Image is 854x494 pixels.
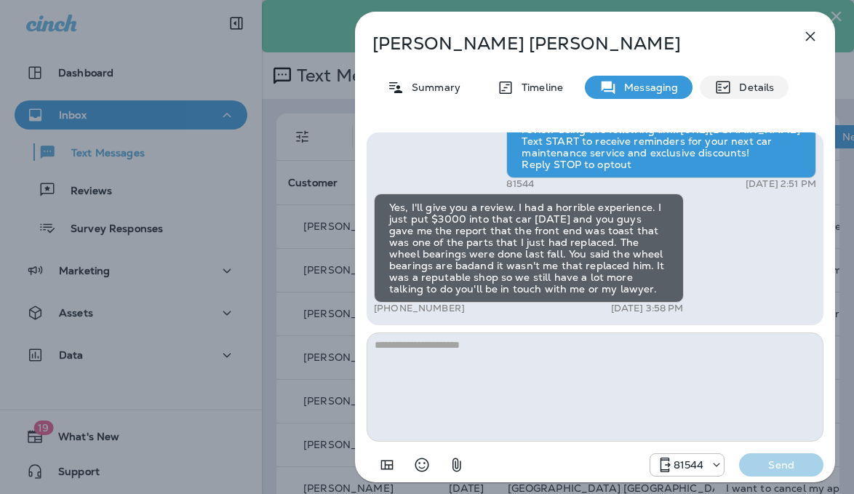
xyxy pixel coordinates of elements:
p: Summary [404,81,460,93]
p: 81544 [506,178,534,190]
p: Details [732,81,774,93]
p: 81544 [674,459,704,471]
p: Timeline [514,81,563,93]
button: Add in a premade template [372,450,402,479]
p: [DATE] 3:58 PM [611,303,684,314]
p: [PERSON_NAME] [PERSON_NAME] [372,33,770,54]
p: [DATE] 2:51 PM [746,178,816,190]
p: [PHONE_NUMBER] [374,303,465,314]
button: Select an emoji [407,450,436,479]
div: Hi [PERSON_NAME]! Thank you for choosing VIP Tires & Service. Could you take 30 seconds to leave ... [506,92,816,178]
p: Messaging [617,81,678,93]
div: 81544 [650,456,725,474]
div: Yes, I'll give you a review. I had a horrible experience. I just put $3000 into that car [DATE] a... [374,194,684,303]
